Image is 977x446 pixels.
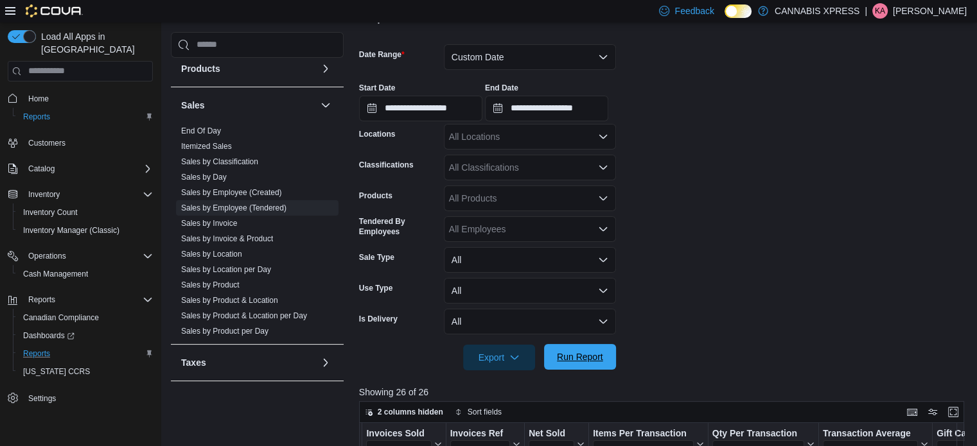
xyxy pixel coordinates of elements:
button: Cash Management [13,265,158,283]
span: Reports [23,348,50,359]
button: Home [3,89,158,108]
button: Inventory [23,187,65,202]
button: Enter fullscreen [946,404,961,420]
button: Keyboard shortcuts [904,404,920,420]
button: Canadian Compliance [13,309,158,327]
span: Canadian Compliance [23,313,99,323]
button: All [444,278,616,304]
a: Sales by Employee (Tendered) [181,203,286,212]
span: Sales by Classification [181,157,258,167]
p: Showing 26 of 26 [359,386,971,399]
button: Customers [3,133,158,152]
a: Sales by Invoice [181,219,237,228]
button: Run Report [544,344,616,370]
span: Sales by Invoice [181,218,237,228]
a: Sales by Location [181,250,242,259]
h3: Sales [181,99,205,112]
button: Inventory Count [13,203,158,221]
label: Is Delivery [359,314,398,324]
span: Washington CCRS [18,364,153,379]
p: | [865,3,867,19]
a: Home [23,91,54,107]
span: Itemized Sales [181,141,232,151]
label: Sale Type [359,252,394,262]
span: Reports [18,346,153,361]
span: Inventory Count [18,205,153,220]
span: Reports [28,295,55,305]
span: Sales by Location [181,249,242,259]
button: Taxes [318,355,333,370]
span: Feedback [674,4,714,17]
a: Dashboards [18,328,80,343]
span: KA [875,3,885,19]
button: Taxes [181,356,315,369]
div: Net Sold [529,427,574,440]
span: Home [28,94,49,104]
button: Open list of options [598,193,608,203]
button: Inventory [3,185,158,203]
span: Canadian Compliance [18,310,153,325]
button: Products [318,61,333,76]
span: Cash Management [23,269,88,279]
span: Reports [23,292,153,307]
span: Customers [23,135,153,151]
button: [US_STATE] CCRS [13,363,158,381]
img: Cova [26,4,83,17]
a: Sales by Employee (Created) [181,188,282,197]
span: Load All Apps in [GEOGRAPHIC_DATA] [36,30,153,56]
label: Start Date [359,83,396,93]
a: End Of Day [181,126,221,135]
a: Sales by Product per Day [181,327,268,336]
label: Use Type [359,283,392,293]
p: [PERSON_NAME] [893,3,967,19]
button: Sales [318,98,333,113]
div: Items Per Transaction [593,427,694,440]
span: Catalog [28,164,55,174]
div: Sales [171,123,344,344]
button: Open list of options [598,132,608,142]
button: Sort fields [450,404,507,420]
span: Home [23,90,153,107]
button: All [444,247,616,273]
span: Dashboards [23,330,75,341]
a: Itemized Sales [181,142,232,151]
button: Inventory Manager (Classic) [13,221,158,239]
span: Inventory Manager (Classic) [23,225,119,236]
span: Dashboards [18,328,153,343]
span: Inventory Manager (Classic) [18,223,153,238]
a: Sales by Product [181,280,240,289]
button: Products [181,62,315,75]
div: Invoices Sold [366,427,431,440]
button: Reports [13,108,158,126]
div: Qty Per Transaction [712,427,804,440]
span: Catalog [23,161,153,176]
div: Kaylea Anderson-Masson [872,3,888,19]
h3: Products [181,62,220,75]
button: Settings [3,388,158,407]
label: Tendered By Employees [359,216,439,237]
span: Cash Management [18,266,153,282]
button: Custom Date [444,44,616,70]
span: Export [471,345,527,370]
span: 2 columns hidden [378,407,443,417]
button: Reports [3,291,158,309]
span: Reports [18,109,153,124]
span: Sales by Product per Day [181,326,268,336]
a: Reports [18,109,55,124]
a: Sales by Product & Location [181,296,278,305]
button: Export [463,345,535,370]
span: Sales by Product & Location [181,295,278,305]
button: Display options [925,404,940,420]
label: Products [359,191,392,201]
span: Sales by Employee (Created) [181,187,282,198]
label: Classifications [359,160,414,170]
span: Sales by Product [181,280,240,290]
a: Sales by Location per Day [181,265,271,274]
button: Catalog [23,161,60,176]
span: Inventory [23,187,153,202]
span: End Of Day [181,126,221,136]
button: Catalog [3,160,158,178]
span: Sales by Day [181,172,227,182]
span: [US_STATE] CCRS [23,366,90,377]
